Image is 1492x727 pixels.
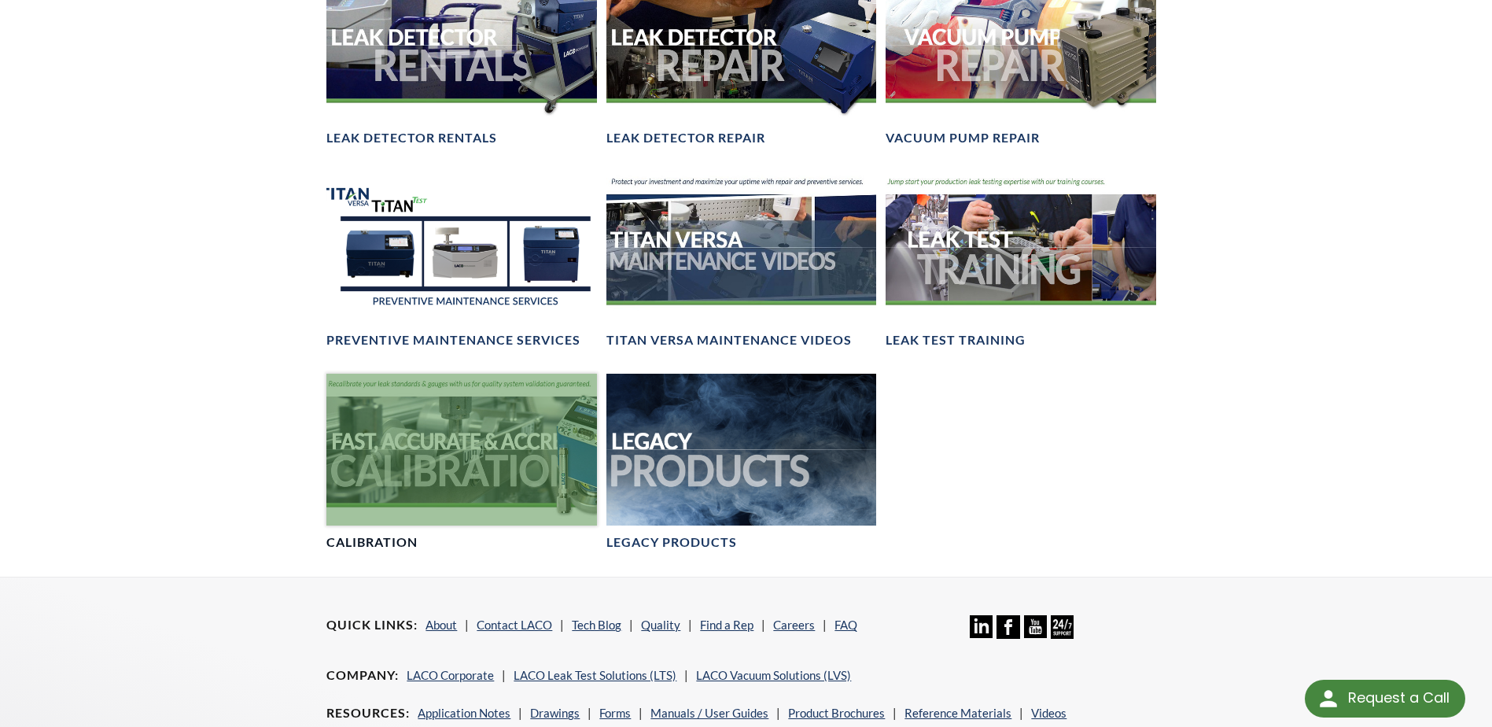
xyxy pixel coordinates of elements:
h4: Quick Links [326,617,418,633]
h4: Preventive Maintenance Services [326,332,580,349]
h4: Leak Detector Repair [606,130,765,146]
a: Careers [773,618,815,632]
a: Quality [641,618,680,632]
h4: Resources [326,705,410,721]
a: TITAN VERSA Maintenance Videos BannerTITAN VERSA Maintenance Videos [606,172,876,349]
h4: Legacy Products [606,534,737,551]
a: FAQ [834,618,857,632]
a: Find a Rep [700,618,753,632]
a: LACO Corporate [407,668,494,682]
a: About [425,618,457,632]
a: Forms [599,706,631,720]
h4: Leak Test Training [886,332,1026,349]
a: Legacy Products headerLegacy Products [606,374,876,551]
a: Product Brochures [788,706,885,720]
img: round button [1316,686,1341,711]
h4: Vacuum Pump Repair [886,130,1040,146]
h4: Leak Detector Rentals [326,130,497,146]
a: LACO Vacuum Solutions (LVS) [696,668,851,682]
h4: Company [326,667,399,684]
a: Videos [1031,706,1067,720]
a: Tech Blog [572,618,621,632]
a: 24/7 Support [1051,627,1074,641]
div: Request a Call [1348,680,1450,716]
a: Leak Test Training headerLeak Test Training [886,172,1155,349]
h4: TITAN VERSA Maintenance Videos [606,332,852,349]
a: Drawings [530,706,580,720]
a: Application Notes [418,706,510,720]
h4: Calibration [326,534,418,551]
a: LACO Leak Test Solutions (LTS) [514,668,676,682]
a: Reference Materials [904,706,1011,720]
a: TITAN VERSA, TITAN TEST Preventative Maintenance Services headerPreventive Maintenance Services [326,172,596,349]
a: Manuals / User Guides [650,706,768,720]
div: Request a Call [1305,680,1465,718]
a: Fast, Accurate & Accredited Calibration headerCalibration [326,374,596,551]
img: 24/7 Support Icon [1051,615,1074,638]
a: Contact LACO [477,618,552,632]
